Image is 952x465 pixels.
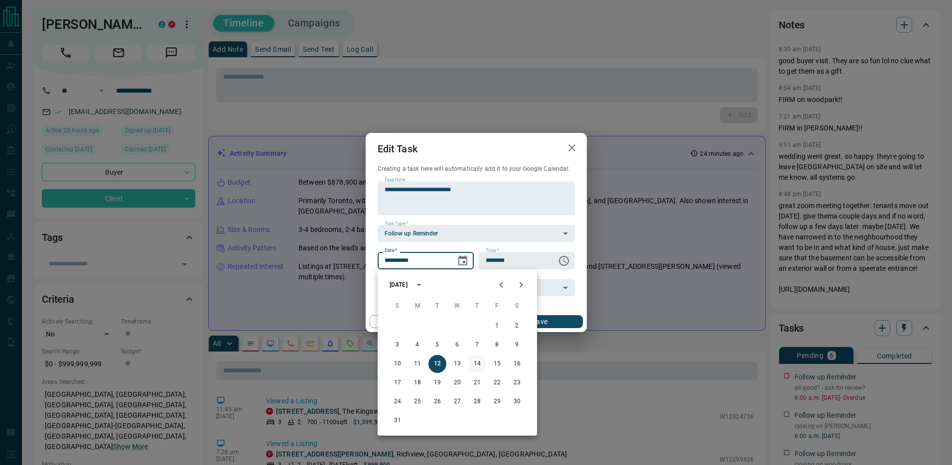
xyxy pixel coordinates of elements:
[385,177,405,183] label: Task Note
[390,280,408,289] div: [DATE]
[389,412,407,430] button: 31
[486,247,499,254] label: Time
[428,374,446,392] button: 19
[511,275,531,295] button: Next month
[508,393,526,411] button: 30
[428,393,446,411] button: 26
[508,374,526,392] button: 23
[410,276,427,293] button: calendar view is open, switch to year view
[378,225,575,242] div: Follow up Reminder
[468,336,486,354] button: 7
[448,355,466,373] button: 13
[468,355,486,373] button: 14
[488,317,506,335] button: 1
[389,336,407,354] button: 3
[488,355,506,373] button: 15
[408,374,426,392] button: 18
[488,336,506,354] button: 8
[488,393,506,411] button: 29
[408,393,426,411] button: 25
[428,355,446,373] button: 12
[366,133,429,165] h2: Edit Task
[370,315,455,328] button: Cancel
[389,296,407,316] span: Sunday
[508,355,526,373] button: 16
[508,317,526,335] button: 2
[448,374,466,392] button: 20
[408,296,426,316] span: Monday
[448,296,466,316] span: Wednesday
[389,374,407,392] button: 17
[385,247,397,254] label: Date
[408,336,426,354] button: 4
[468,393,486,411] button: 28
[497,315,582,328] button: Save
[448,393,466,411] button: 27
[468,296,486,316] span: Thursday
[468,374,486,392] button: 21
[428,296,446,316] span: Tuesday
[378,165,575,173] p: Creating a task here will automatically add it to your Google Calendar.
[508,296,526,316] span: Saturday
[491,275,511,295] button: Previous month
[488,296,506,316] span: Friday
[488,374,506,392] button: 22
[453,251,473,271] button: Choose date, selected date is Aug 12, 2025
[428,336,446,354] button: 5
[389,393,407,411] button: 24
[389,355,407,373] button: 10
[385,221,408,227] label: Task Type
[408,355,426,373] button: 11
[554,251,574,271] button: Choose time, selected time is 6:00 AM
[508,336,526,354] button: 9
[448,336,466,354] button: 6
